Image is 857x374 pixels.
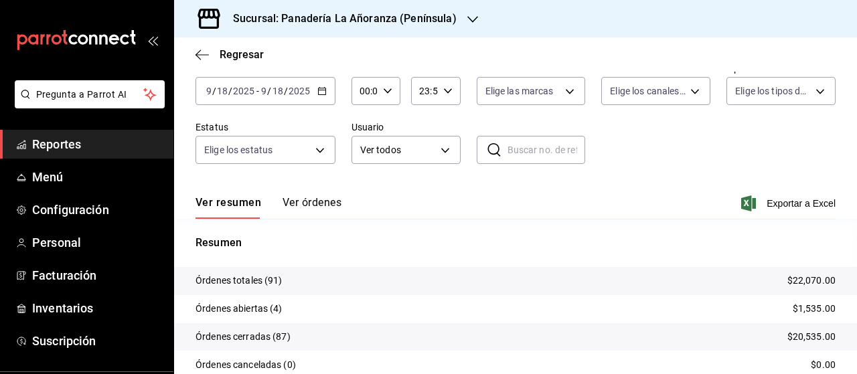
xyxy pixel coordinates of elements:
span: Pregunta a Parrot AI [36,88,144,102]
span: Inventarios [32,299,163,317]
label: Hora fin [411,64,460,73]
span: Elige los estatus [204,143,272,157]
input: ---- [232,86,255,96]
h3: Sucursal: Panadería La Añoranza (Península) [222,11,457,27]
input: ---- [288,86,311,96]
button: Ver resumen [196,196,261,219]
p: $20,535.00 [787,330,836,344]
span: / [267,86,271,96]
span: Regresar [220,48,264,61]
input: Buscar no. de referencia [508,136,586,163]
label: Usuario [352,122,461,132]
span: / [228,86,232,96]
input: -- [206,86,212,96]
input: -- [216,86,228,96]
p: $1,535.00 [793,302,836,316]
span: Personal [32,233,163,252]
p: $0.00 [811,358,836,372]
input: -- [272,86,284,96]
button: open_drawer_menu [147,35,158,45]
button: Pregunta a Parrot AI [15,80,165,108]
p: $22,070.00 [787,274,836,288]
p: Órdenes cerradas (87) [196,330,291,344]
span: / [284,86,288,96]
p: Órdenes totales (91) [196,274,283,288]
button: Ver órdenes [283,196,341,219]
label: Hora inicio [352,64,400,73]
span: Elige los tipos de orden [735,84,811,98]
p: Órdenes abiertas (4) [196,302,283,316]
input: -- [260,86,267,96]
a: Pregunta a Parrot AI [9,97,165,111]
span: Menú [32,168,163,186]
span: Elige los canales de venta [610,84,686,98]
span: Configuración [32,201,163,219]
span: Ver todos [360,143,436,157]
span: - [256,86,259,96]
span: Facturación [32,266,163,284]
span: Suscripción [32,332,163,350]
label: Estatus [196,122,335,132]
span: Reportes [32,135,163,153]
label: Fecha [196,64,335,73]
span: Elige las marcas [485,84,554,98]
button: Exportar a Excel [744,195,836,211]
p: Resumen [196,235,836,251]
p: Órdenes canceladas (0) [196,358,296,372]
button: Regresar [196,48,264,61]
div: navigation tabs [196,196,341,219]
span: / [212,86,216,96]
